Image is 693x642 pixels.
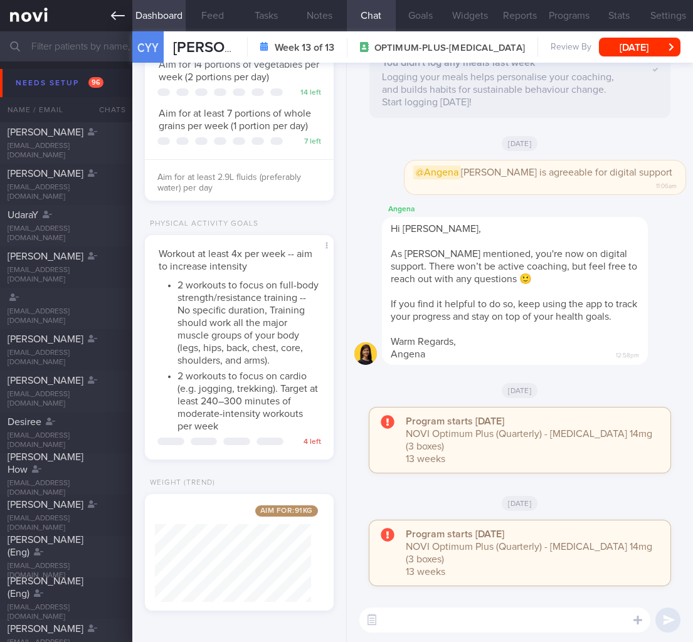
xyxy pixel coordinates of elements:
div: [EMAIL_ADDRESS][DOMAIN_NAME] [8,562,125,581]
span: [PERSON_NAME] [8,500,83,510]
div: Needs setup [13,75,107,92]
span: Aim for at least 7 portions of whole grains per week (1 portion per day) [159,108,311,131]
span: Aim for at least 2.9L fluids (preferably water) per day [157,173,301,193]
span: [DATE] [502,383,537,398]
strong: Program starts [DATE] [406,416,504,426]
span: 12:58pm [616,348,639,360]
span: OPTIMUM-PLUS-[MEDICAL_DATA] [374,42,525,55]
span: [PERSON_NAME] How [8,452,83,475]
div: [EMAIL_ADDRESS][DOMAIN_NAME] [8,479,125,498]
span: [PERSON_NAME] (Eng) [8,535,83,557]
span: Desiree [8,417,41,427]
span: [PERSON_NAME] [8,127,83,137]
span: [PERSON_NAME] [8,624,83,634]
span: Angena [391,349,425,359]
div: [EMAIL_ADDRESS][DOMAIN_NAME] [8,224,125,243]
div: [EMAIL_ADDRESS][DOMAIN_NAME] [8,349,125,367]
span: 13 weeks [406,454,445,464]
div: [EMAIL_ADDRESS][DOMAIN_NAME] [8,514,125,533]
strong: Week 13 of 13 [275,41,334,54]
span: @Angena [413,166,461,179]
span: NOVI Optimum Plus (Quarterly) - [MEDICAL_DATA] 14mg (3 boxes) [406,542,652,564]
p: Logging your meals helps personalise your coaching, and builds habits for sustainable behaviour c... [382,71,620,108]
div: [EMAIL_ADDRESS][DOMAIN_NAME] [8,307,125,326]
div: 7 left [290,137,321,147]
button: [DATE] [599,38,680,56]
span: UdaraY [8,210,38,220]
span: Hi [PERSON_NAME], [391,224,481,234]
div: [EMAIL_ADDRESS][DOMAIN_NAME] [8,603,125,622]
span: [DATE] [502,136,537,151]
div: 14 left [290,88,321,98]
span: As [PERSON_NAME] mentioned, you're now on digital support. There won’t be active coaching, but fe... [391,249,637,284]
span: Review By [551,42,591,53]
li: 2 workouts to focus on cardio (e.g. jogging, trekking). Target at least 240–300 minutes of modera... [177,367,319,433]
div: [EMAIL_ADDRESS][DOMAIN_NAME] [8,183,125,202]
div: Angena [382,202,685,217]
span: 96 [88,77,103,88]
div: [EMAIL_ADDRESS][DOMAIN_NAME] [8,390,125,409]
span: [DATE] [502,496,537,511]
span: [PERSON_NAME] is agreeable for digital support [413,166,672,179]
div: [EMAIL_ADDRESS][DOMAIN_NAME] [8,266,125,285]
div: [EMAIL_ADDRESS][DOMAIN_NAME] [8,431,125,450]
strong: You didn't log any meals last week [382,58,535,68]
div: [EMAIL_ADDRESS][DOMAIN_NAME] [8,142,125,160]
span: NOVI Optimum Plus (Quarterly) - [MEDICAL_DATA] 14mg (3 boxes) [406,429,652,451]
span: [PERSON_NAME] [PERSON_NAME] [173,40,410,55]
span: [PERSON_NAME] [8,169,83,179]
span: Workout at least 4x per week -- aim to increase intensity [159,249,312,271]
span: [PERSON_NAME] (Eng) [8,576,83,599]
div: Chats [82,97,132,122]
span: Aim for 14 portions of vegetables per week (2 portions per day) [159,60,319,82]
span: [PERSON_NAME] [8,334,83,344]
li: 2 workouts to focus on full-body strength/resistance training -- No specific duration, Training s... [177,276,319,367]
span: 13 weeks [406,567,445,577]
span: If you find it helpful to do so, keep using the app to track your progress and stay on top of you... [391,299,637,322]
span: Warm Regards, [391,337,456,347]
div: Physical Activity Goals [145,219,258,229]
span: [PERSON_NAME] [8,251,83,261]
strong: Program starts [DATE] [406,529,504,539]
div: CYY [129,24,167,72]
div: Weight (Trend) [145,478,215,488]
span: Aim for: 91 kg [255,505,318,517]
div: 4 left [290,438,321,447]
span: 11:06am [656,179,677,191]
span: [PERSON_NAME] [8,376,83,386]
